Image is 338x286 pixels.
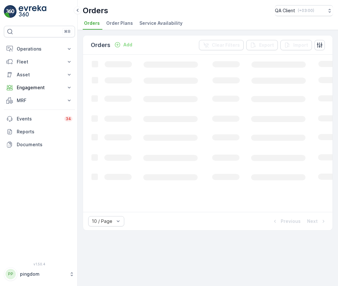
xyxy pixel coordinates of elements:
[275,5,333,16] button: QA Client(+03:00)
[112,41,135,49] button: Add
[280,40,312,50] button: Import
[17,59,62,65] p: Fleet
[17,71,62,78] p: Asset
[84,20,100,26] span: Orders
[4,43,75,55] button: Operations
[19,5,46,18] img: logo_light-DOdMpM7g.png
[4,267,75,281] button: PPpingdom
[199,40,244,50] button: Clear Filters
[17,97,62,104] p: MRF
[83,5,108,16] p: Orders
[17,46,62,52] p: Operations
[4,125,75,138] a: Reports
[5,269,16,279] div: PP
[91,41,110,50] p: Orders
[4,112,75,125] a: Events34
[4,68,75,81] button: Asset
[66,116,71,121] p: 34
[4,81,75,94] button: Engagement
[4,94,75,107] button: MRF
[123,42,132,48] p: Add
[281,218,301,224] p: Previous
[106,20,133,26] span: Order Plans
[4,138,75,151] a: Documents
[306,217,327,225] button: Next
[293,42,308,48] p: Import
[298,8,314,13] p: ( +03:00 )
[212,42,240,48] p: Clear Filters
[20,271,66,277] p: pingdom
[307,218,318,224] p: Next
[271,217,301,225] button: Previous
[17,116,61,122] p: Events
[259,42,274,48] p: Export
[4,5,17,18] img: logo
[4,55,75,68] button: Fleet
[139,20,183,26] span: Service Availability
[64,29,70,34] p: ⌘B
[246,40,278,50] button: Export
[17,141,72,148] p: Documents
[17,84,62,91] p: Engagement
[275,7,295,14] p: QA Client
[17,129,72,135] p: Reports
[4,262,75,266] span: v 1.50.4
